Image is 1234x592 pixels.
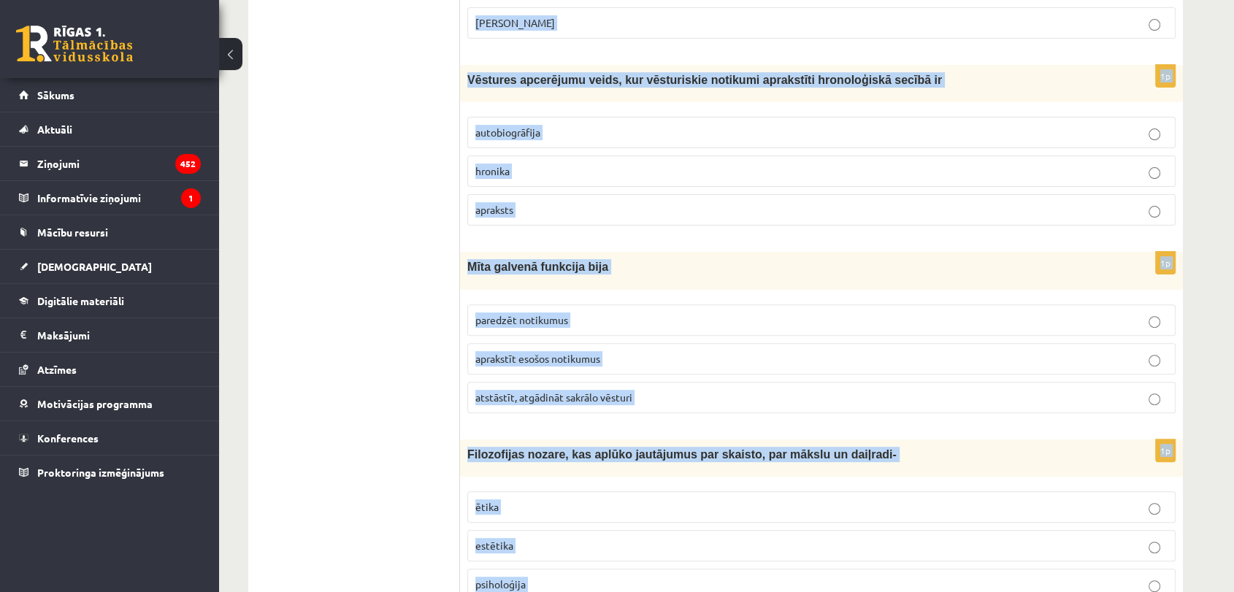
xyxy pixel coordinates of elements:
span: Digitālie materiāli [37,294,124,307]
span: [DEMOGRAPHIC_DATA] [37,260,152,273]
input: hronika [1149,167,1160,179]
a: Aktuāli [19,112,201,146]
a: Rīgas 1. Tālmācības vidusskola [16,26,133,62]
input: estētika [1149,542,1160,553]
input: paredzēt notikumus [1149,316,1160,328]
span: psiholoģija [475,577,526,591]
a: Sākums [19,78,201,112]
a: Mācību resursi [19,215,201,249]
a: Ziņojumi452 [19,147,201,180]
a: Digitālie materiāli [19,284,201,318]
span: Vēstures apcerējumu veids, kur vēsturiskie notikumi aprakstīti hronoloģiskā secībā ir [467,74,942,86]
span: Proktoringa izmēģinājums [37,466,164,479]
i: 452 [175,154,201,174]
legend: Informatīvie ziņojumi [37,181,201,215]
input: [PERSON_NAME] [1149,19,1160,31]
span: atstāstīt, atgādināt sakrālo vēsturi [475,391,632,404]
input: autobiogrāfija [1149,128,1160,140]
span: Motivācijas programma [37,397,153,410]
legend: Maksājumi [37,318,201,352]
a: [DEMOGRAPHIC_DATA] [19,250,201,283]
span: [PERSON_NAME] [475,16,555,29]
span: Mīta galvenā funkcija bija [467,261,608,273]
span: autobiogrāfija [475,126,540,139]
span: Sākums [37,88,74,101]
p: 1p [1155,251,1176,274]
span: paredzēt notikumus [475,313,568,326]
span: aprakstīt esošos notikumus [475,352,600,365]
a: Konferences [19,421,201,455]
a: Atzīmes [19,353,201,386]
a: Informatīvie ziņojumi1 [19,181,201,215]
span: Konferences [37,431,99,445]
a: Proktoringa izmēģinājums [19,455,201,489]
a: Motivācijas programma [19,387,201,420]
input: psiholoģija [1149,580,1160,592]
span: Mācību resursi [37,226,108,239]
input: atstāstīt, atgādināt sakrālo vēsturi [1149,393,1160,405]
input: ētika [1149,503,1160,515]
i: 1 [181,188,201,208]
input: apraksts [1149,206,1160,218]
p: 1p [1155,439,1176,462]
p: 1p [1155,64,1176,88]
span: apraksts [475,203,513,216]
span: Aktuāli [37,123,72,136]
a: Maksājumi [19,318,201,352]
input: aprakstīt esošos notikumus [1149,355,1160,366]
span: estētika [475,539,513,552]
span: ētika [475,500,499,513]
span: Atzīmes [37,363,77,376]
legend: Ziņojumi [37,147,201,180]
span: hronika [475,164,510,177]
span: Filozofijas nozare, kas aplūko jautājumus par skaisto, par mākslu un daiļradi- [467,448,897,461]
